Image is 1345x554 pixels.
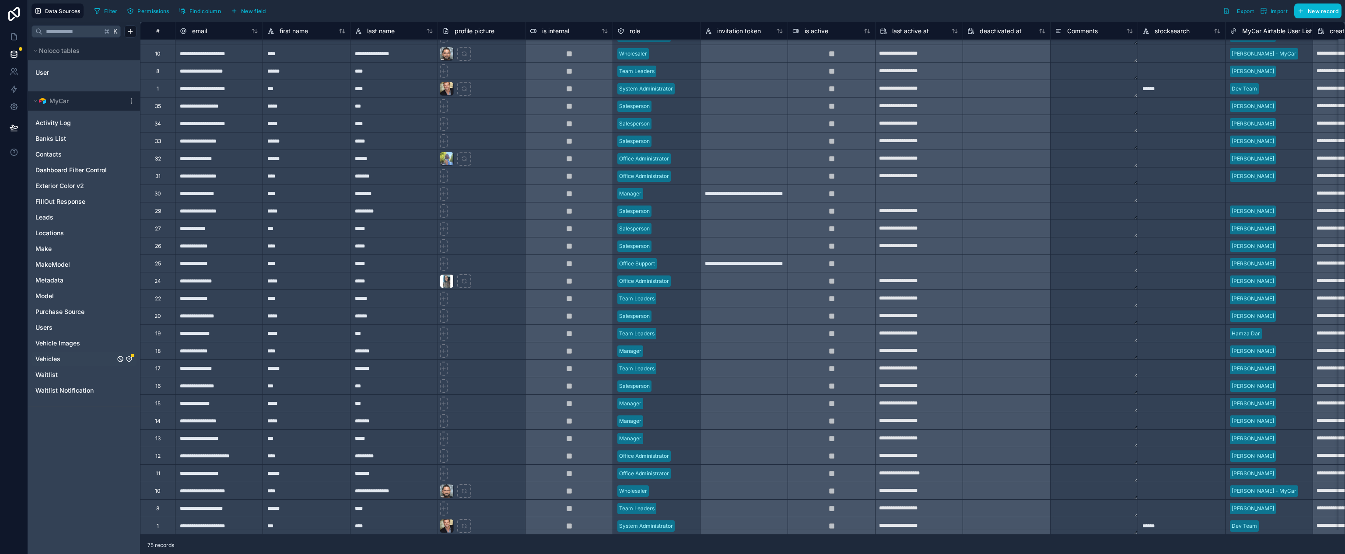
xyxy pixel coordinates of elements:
[619,470,669,477] div: Office Administrator
[619,120,650,128] div: Salesperson
[39,46,80,55] span: Noloco tables
[1232,365,1274,373] div: [PERSON_NAME]
[35,118,71,127] span: Activity Log
[619,277,669,285] div: Office Administrator
[892,27,929,35] span: last active at
[35,370,115,379] a: Waitlist
[35,244,115,253] a: Make
[619,330,655,338] div: Team Leaders
[155,50,161,57] div: 10
[32,195,137,209] div: FillOut Response
[155,155,161,162] div: 32
[112,28,119,35] span: K
[147,542,174,549] span: 75 records
[1232,207,1274,215] div: [PERSON_NAME]
[455,27,494,35] span: profile picture
[1067,27,1098,35] span: Comments
[32,95,124,107] button: Airtable LogoMyCar
[1232,172,1274,180] div: [PERSON_NAME]
[35,307,115,316] a: Purchase Source
[155,400,161,407] div: 15
[35,68,106,77] a: User
[1232,400,1274,408] div: [PERSON_NAME]
[35,166,107,174] span: Dashboard Filter Control
[155,348,161,355] div: 18
[45,8,81,14] span: Data Sources
[35,260,115,269] a: MakeModel
[156,68,159,75] div: 8
[717,27,761,35] span: invitation token
[32,242,137,256] div: Make
[155,208,161,215] div: 29
[35,276,63,285] span: Metadata
[619,435,641,443] div: Manager
[49,97,69,105] span: MyCar
[1308,8,1338,14] span: New record
[155,453,161,460] div: 12
[155,173,161,180] div: 31
[32,273,137,287] div: Metadata
[124,4,175,17] a: Permissions
[1220,3,1257,18] button: Export
[176,4,224,17] button: Find column
[154,120,161,127] div: 34
[1232,330,1260,338] div: Hamza Dar
[1232,155,1274,163] div: [PERSON_NAME]
[32,289,137,303] div: Model
[155,330,161,337] div: 19
[32,116,137,130] div: Activity Log
[39,98,46,105] img: Airtable Logo
[1232,260,1274,268] div: [PERSON_NAME]
[619,417,641,425] div: Manager
[147,28,168,34] div: #
[619,400,641,408] div: Manager
[367,27,395,35] span: last name
[1232,120,1274,128] div: [PERSON_NAME]
[32,163,137,177] div: Dashboard Filter Control
[35,181,84,190] span: Exterior Color v2
[619,487,647,495] div: Wholesaler
[35,292,115,300] a: Model
[35,323,53,332] span: Users
[35,197,115,206] a: FillOut Response
[1237,8,1254,14] span: Export
[32,383,137,397] div: Waitlist Notification
[155,435,161,442] div: 13
[619,522,673,530] div: System Administrator
[1232,487,1296,495] div: [PERSON_NAME] - MyCar
[1232,137,1274,145] div: [PERSON_NAME]
[91,4,121,17] button: Filter
[155,138,161,145] div: 33
[35,260,70,269] span: MakeModel
[35,134,115,143] a: Banks List
[155,383,161,390] div: 16
[35,307,84,316] span: Purchase Source
[35,181,115,190] a: Exterior Color v2
[35,292,54,300] span: Model
[1232,522,1257,530] div: Dev Team
[157,85,159,92] div: 1
[619,260,655,268] div: Office Support
[104,8,118,14] span: Filter
[35,150,115,159] a: Contacts
[1232,85,1257,93] div: Dev Team
[35,355,115,363] a: Vehicles
[1271,8,1288,14] span: Import
[542,27,569,35] span: is internal
[619,155,669,163] div: Office Administrator
[1232,50,1296,58] div: [PERSON_NAME] - MyCar
[155,365,161,372] div: 17
[35,339,115,348] a: Vehicle Images
[35,355,60,363] span: Vehicles
[32,258,137,272] div: MakeModel
[154,313,161,320] div: 20
[619,382,650,390] div: Salesperson
[630,27,640,35] span: role
[228,4,269,17] button: New field
[32,352,137,366] div: Vehicles
[1232,470,1274,477] div: [PERSON_NAME]
[619,347,641,355] div: Manager
[156,470,160,477] div: 11
[619,67,655,75] div: Team Leaders
[619,505,655,512] div: Team Leaders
